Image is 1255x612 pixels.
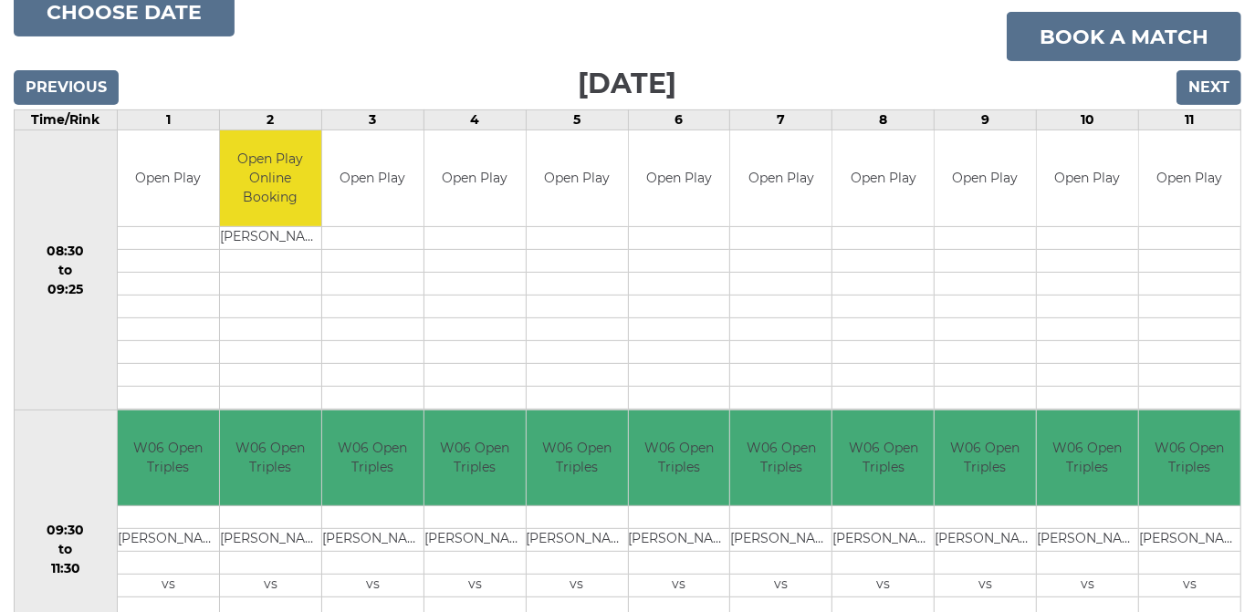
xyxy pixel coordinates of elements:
td: 5 [526,110,628,130]
td: [PERSON_NAME] [527,529,628,552]
input: Previous [14,70,119,105]
td: vs [1037,575,1138,597]
td: vs [424,575,526,597]
td: vs [220,575,321,597]
td: 7 [730,110,832,130]
td: Open Play [424,130,526,226]
td: [PERSON_NAME] [935,529,1036,552]
td: W06 Open Triples [1139,410,1240,506]
td: [PERSON_NAME] [1037,529,1138,552]
td: vs [935,575,1036,597]
td: 08:30 to 09:25 [15,130,118,410]
td: Open Play [730,130,831,226]
td: [PERSON_NAME] [1139,529,1240,552]
td: [PERSON_NAME] [629,529,730,552]
input: Next [1177,70,1241,105]
td: [PERSON_NAME] [832,529,934,552]
td: vs [118,575,219,597]
td: W06 Open Triples [424,410,526,506]
td: [PERSON_NAME] [424,529,526,552]
td: Open Play [322,130,424,226]
td: 1 [117,110,219,130]
td: Open Play Online Booking [220,130,321,226]
td: [PERSON_NAME] [220,529,321,552]
td: Open Play [118,130,219,226]
td: 10 [1037,110,1139,130]
td: 2 [219,110,321,130]
a: Book a match [1007,12,1241,61]
td: W06 Open Triples [118,410,219,506]
td: 8 [832,110,935,130]
td: vs [527,575,628,597]
td: vs [322,575,424,597]
td: 6 [628,110,730,130]
td: vs [1139,575,1240,597]
td: [PERSON_NAME] [730,529,831,552]
td: [PERSON_NAME] [322,529,424,552]
td: Time/Rink [15,110,118,130]
td: Open Play [832,130,934,226]
td: W06 Open Triples [935,410,1036,506]
td: Open Play [1139,130,1240,226]
td: W06 Open Triples [322,410,424,506]
td: Open Play [527,130,628,226]
td: W06 Open Triples [1037,410,1138,506]
td: W06 Open Triples [832,410,934,506]
td: 4 [424,110,526,130]
td: Open Play [1037,130,1138,226]
td: [PERSON_NAME] [118,529,219,552]
td: 3 [321,110,424,130]
td: vs [629,575,730,597]
td: Open Play [629,130,730,226]
td: vs [730,575,831,597]
td: W06 Open Triples [220,410,321,506]
td: 9 [935,110,1037,130]
td: W06 Open Triples [527,410,628,506]
td: 11 [1139,110,1241,130]
td: vs [832,575,934,597]
td: W06 Open Triples [629,410,730,506]
td: Open Play [935,130,1036,226]
td: [PERSON_NAME] [220,226,321,249]
td: W06 Open Triples [730,410,831,506]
